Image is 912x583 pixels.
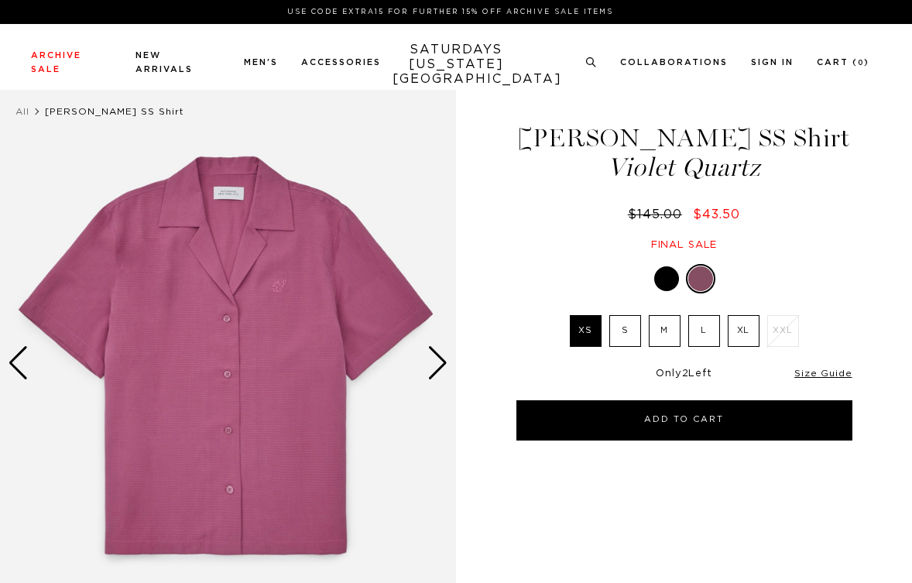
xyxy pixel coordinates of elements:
[516,400,852,441] button: Add to Cart
[516,368,852,381] div: Only Left
[393,43,520,87] a: SATURDAYS[US_STATE][GEOGRAPHIC_DATA]
[15,107,29,116] a: All
[135,51,193,74] a: New Arrivals
[682,369,689,379] span: 2
[37,6,863,18] p: Use Code EXTRA15 for Further 15% Off Archive Sale Items
[688,315,720,347] label: L
[858,60,864,67] small: 0
[301,58,381,67] a: Accessories
[514,125,855,180] h1: [PERSON_NAME] SS Shirt
[45,107,184,116] span: [PERSON_NAME] SS Shirt
[728,315,759,347] label: XL
[31,51,81,74] a: Archive Sale
[649,315,681,347] label: M
[514,238,855,252] div: Final sale
[817,58,869,67] a: Cart (0)
[794,369,852,378] a: Size Guide
[751,58,794,67] a: Sign In
[8,346,29,380] div: Previous slide
[244,58,278,67] a: Men's
[514,155,855,180] span: Violet Quartz
[693,208,740,221] span: $43.50
[620,58,728,67] a: Collaborations
[427,346,448,380] div: Next slide
[628,208,688,221] del: $145.00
